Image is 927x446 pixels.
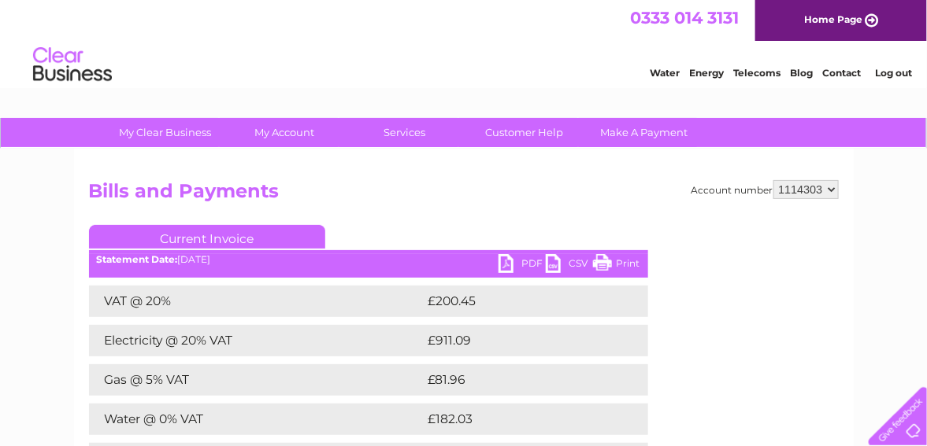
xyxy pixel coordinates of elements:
div: Clear Business is a trading name of Verastar Limited (registered in [GEOGRAPHIC_DATA] No. 3667643... [92,9,836,76]
img: logo.png [32,41,113,89]
div: Account number [692,180,839,199]
div: [DATE] [89,254,648,265]
a: Log out [875,67,912,79]
td: £200.45 [425,286,621,317]
a: Customer Help [459,118,589,147]
a: Water [650,67,680,79]
td: £81.96 [425,364,615,396]
td: £911.09 [425,325,618,356]
b: Statement Date: [97,253,178,265]
a: Energy [689,67,724,79]
a: My Account [220,118,350,147]
a: Services [339,118,469,147]
td: £182.03 [425,404,619,435]
a: Contact [822,67,861,79]
h2: Bills and Payments [89,180,839,210]
td: Electricity @ 20% VAT [89,325,425,356]
a: PDF [499,254,546,277]
a: Print [593,254,640,277]
a: Make A Payment [579,118,709,147]
a: Telecoms [733,67,781,79]
td: Gas @ 5% VAT [89,364,425,396]
td: VAT @ 20% [89,286,425,317]
a: Current Invoice [89,225,325,249]
td: Water @ 0% VAT [89,404,425,435]
a: My Clear Business [100,118,230,147]
a: 0333 014 3131 [630,8,739,28]
a: CSV [546,254,593,277]
a: Blog [790,67,813,79]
